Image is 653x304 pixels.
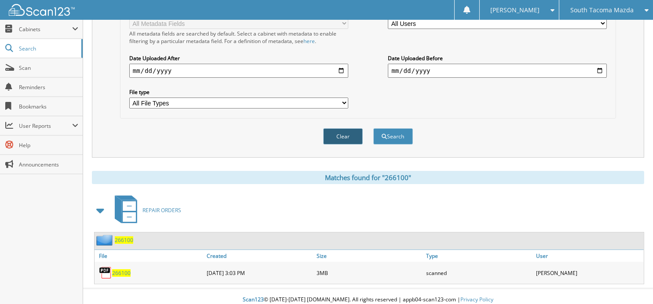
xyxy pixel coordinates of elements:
[19,64,78,72] span: Scan
[19,45,77,52] span: Search
[112,269,131,277] a: 266100
[534,250,644,262] a: User
[129,64,348,78] input: start
[534,264,644,282] div: [PERSON_NAME]
[19,141,78,149] span: Help
[19,83,78,91] span: Reminders
[388,64,607,78] input: end
[314,264,424,282] div: 3MB
[115,236,133,244] a: 266100
[570,7,634,13] span: South Tacoma Mazda
[92,171,644,184] div: Matches found for "266100"
[19,25,72,33] span: Cabinets
[303,37,315,45] a: here
[388,54,607,62] label: Date Uploaded Before
[129,54,348,62] label: Date Uploaded After
[9,4,75,16] img: scan123-logo-white.svg
[129,88,348,96] label: File type
[424,250,534,262] a: Type
[314,250,424,262] a: Size
[243,296,264,303] span: Scan123
[373,128,413,145] button: Search
[142,206,181,214] span: REPAIR ORDERS
[19,103,78,110] span: Bookmarks
[109,193,181,228] a: REPAIR ORDERS
[19,161,78,168] span: Announcements
[99,266,112,279] img: PDF.png
[95,250,204,262] a: File
[129,30,348,45] div: All metadata fields are searched by default. Select a cabinet with metadata to enable filtering b...
[460,296,493,303] a: Privacy Policy
[204,250,314,262] a: Created
[204,264,314,282] div: [DATE] 3:03 PM
[19,122,72,130] span: User Reports
[490,7,540,13] span: [PERSON_NAME]
[96,235,115,246] img: folder2.png
[424,264,534,282] div: scanned
[323,128,363,145] button: Clear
